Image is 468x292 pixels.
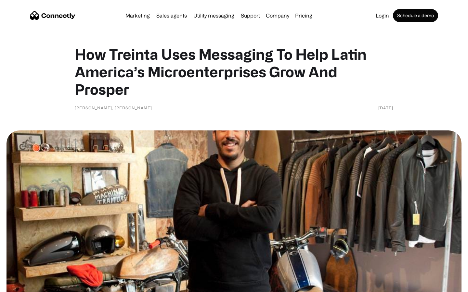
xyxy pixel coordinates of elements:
a: Pricing [292,13,315,18]
h1: How Treinta Uses Messaging To Help Latin America’s Microenterprises Grow And Prosper [75,45,393,98]
div: [DATE] [378,104,393,111]
a: Marketing [123,13,152,18]
a: Utility messaging [191,13,237,18]
aside: Language selected: English [6,281,39,290]
ul: Language list [13,281,39,290]
div: [PERSON_NAME], [PERSON_NAME] [75,104,152,111]
a: Support [238,13,263,18]
a: Schedule a demo [393,9,438,22]
a: Login [373,13,392,18]
div: Company [266,11,289,20]
a: Sales agents [154,13,189,18]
